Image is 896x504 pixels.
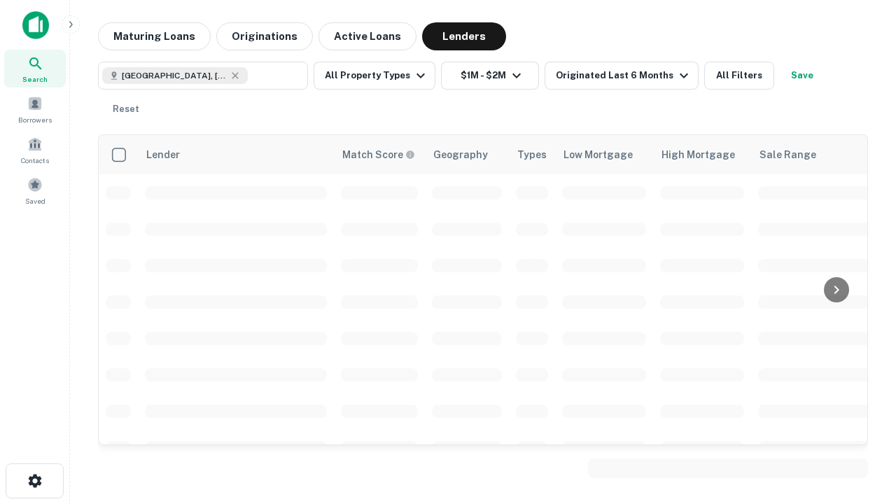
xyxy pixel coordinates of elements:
button: Reset [104,95,148,123]
button: Active Loans [318,22,416,50]
button: Save your search to get updates of matches that match your search criteria. [780,62,825,90]
th: Types [509,135,555,174]
iframe: Chat Widget [826,392,896,459]
div: Capitalize uses an advanced AI algorithm to match your search with the best lender. The match sco... [342,147,415,162]
div: Sale Range [759,146,816,163]
button: Originated Last 6 Months [545,62,699,90]
button: All Property Types [314,62,435,90]
span: Search [22,73,48,85]
a: Search [4,50,66,87]
div: Types [517,146,547,163]
button: $1M - $2M [441,62,539,90]
button: Maturing Loans [98,22,211,50]
span: [GEOGRAPHIC_DATA], [GEOGRAPHIC_DATA], [GEOGRAPHIC_DATA] [122,69,227,82]
th: Lender [138,135,334,174]
a: Borrowers [4,90,66,128]
span: Saved [25,195,45,206]
img: capitalize-icon.png [22,11,49,39]
th: Low Mortgage [555,135,653,174]
th: Geography [425,135,509,174]
button: Lenders [422,22,506,50]
button: All Filters [704,62,774,90]
th: Sale Range [751,135,877,174]
a: Saved [4,171,66,209]
span: Contacts [21,155,49,166]
button: Originations [216,22,313,50]
div: Geography [433,146,488,163]
div: High Mortgage [661,146,735,163]
th: Capitalize uses an advanced AI algorithm to match your search with the best lender. The match sco... [334,135,425,174]
th: High Mortgage [653,135,751,174]
div: Lender [146,146,180,163]
h6: Match Score [342,147,412,162]
a: Contacts [4,131,66,169]
span: Borrowers [18,114,52,125]
div: Originated Last 6 Months [556,67,692,84]
div: Low Mortgage [563,146,633,163]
